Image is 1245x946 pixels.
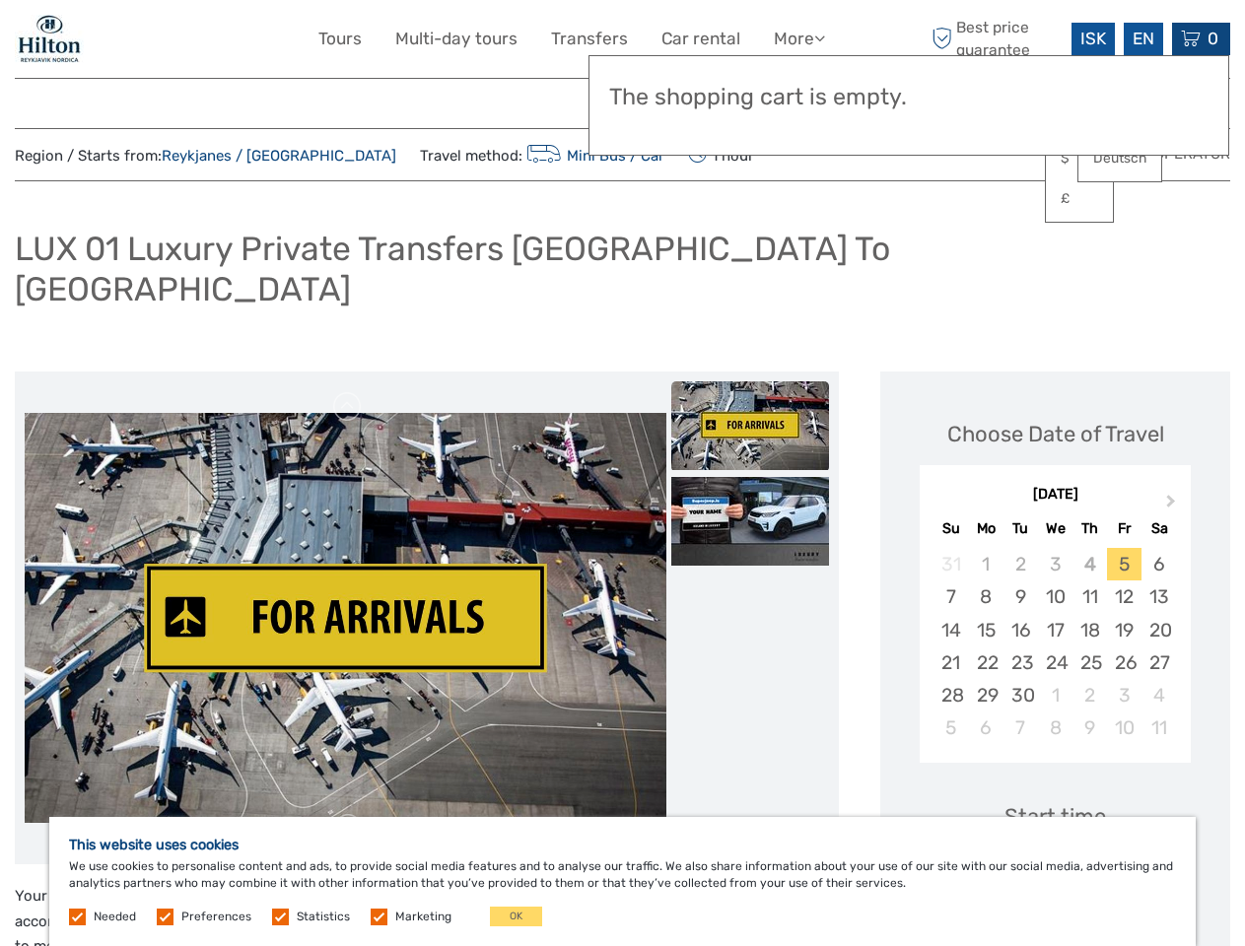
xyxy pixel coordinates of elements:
[1141,711,1176,744] div: Choose Saturday, October 11th, 2025
[969,614,1003,646] div: Choose Monday, September 15th, 2025
[920,485,1191,506] div: [DATE]
[551,25,628,53] a: Transfers
[1038,614,1072,646] div: Choose Wednesday, September 17th, 2025
[297,909,350,925] label: Statistics
[1038,646,1072,679] div: Choose Wednesday, September 24th, 2025
[318,25,362,53] a: Tours
[774,25,825,53] a: More
[934,580,968,613] div: Choose Sunday, September 7th, 2025
[934,548,968,580] div: Not available Sunday, August 31st, 2025
[1003,711,1038,744] div: Choose Tuesday, October 7th, 2025
[1072,711,1107,744] div: Choose Thursday, October 9th, 2025
[1003,548,1038,580] div: Not available Tuesday, September 2nd, 2025
[1072,646,1107,679] div: Choose Thursday, September 25th, 2025
[947,419,1164,449] div: Choose Date of Travel
[1003,679,1038,711] div: Choose Tuesday, September 30th, 2025
[395,909,451,925] label: Marketing
[671,477,829,566] img: 16fb447c7d50440eaa484c9a0dbf045b_slider_thumbnail.jpeg
[522,147,664,165] a: Mini Bus / Car
[1072,515,1107,542] div: Th
[25,413,666,824] img: d17cabca94be4cdf9a944f0c6cf5d444_main_slider.jpg
[1038,711,1072,744] div: Choose Wednesday, October 8th, 2025
[1038,580,1072,613] div: Choose Wednesday, September 10th, 2025
[934,614,968,646] div: Choose Sunday, September 14th, 2025
[1003,646,1038,679] div: Choose Tuesday, September 23rd, 2025
[1072,548,1107,580] div: Not available Thursday, September 4th, 2025
[1072,614,1107,646] div: Choose Thursday, September 18th, 2025
[1107,548,1141,580] div: Choose Friday, September 5th, 2025
[1080,29,1106,48] span: ISK
[969,515,1003,542] div: Mo
[15,229,1230,308] h1: LUX 01 Luxury Private Transfers [GEOGRAPHIC_DATA] To [GEOGRAPHIC_DATA]
[1046,141,1113,176] a: $
[1141,515,1176,542] div: Sa
[934,679,968,711] div: Choose Sunday, September 28th, 2025
[1003,580,1038,613] div: Choose Tuesday, September 9th, 2025
[94,909,136,925] label: Needed
[671,381,829,470] img: d17cabca94be4cdf9a944f0c6cf5d444_slider_thumbnail.jpg
[1141,548,1176,580] div: Choose Saturday, September 6th, 2025
[1004,801,1106,832] div: Start time
[1157,490,1189,521] button: Next Month
[609,84,1209,111] h3: The shopping cart is empty.
[1107,580,1141,613] div: Choose Friday, September 12th, 2025
[15,146,396,167] span: Region / Starts from:
[181,909,251,925] label: Preferences
[1078,141,1161,176] a: Deutsch
[1205,29,1221,48] span: 0
[1038,679,1072,711] div: Choose Wednesday, October 1st, 2025
[1107,515,1141,542] div: Fr
[49,817,1196,946] div: We use cookies to personalise content and ads, to provide social media features and to analyse ou...
[1107,679,1141,711] div: Choose Friday, October 3rd, 2025
[1124,23,1163,55] div: EN
[395,25,518,53] a: Multi-day tours
[1141,580,1176,613] div: Choose Saturday, September 13th, 2025
[69,837,1176,853] h5: This website uses cookies
[969,711,1003,744] div: Choose Monday, October 6th, 2025
[926,548,1184,744] div: month 2025-09
[1003,614,1038,646] div: Choose Tuesday, September 16th, 2025
[162,147,396,165] a: Reykjanes / [GEOGRAPHIC_DATA]
[1038,515,1072,542] div: We
[969,580,1003,613] div: Choose Monday, September 8th, 2025
[934,646,968,679] div: Choose Sunday, September 21st, 2025
[1046,181,1113,217] a: £
[934,711,968,744] div: Choose Sunday, October 5th, 2025
[490,907,542,926] button: OK
[28,34,223,50] p: We're away right now. Please check back later!
[1141,646,1176,679] div: Choose Saturday, September 27th, 2025
[661,25,740,53] a: Car rental
[1107,646,1141,679] div: Choose Friday, September 26th, 2025
[1038,548,1072,580] div: Not available Wednesday, September 3rd, 2025
[227,31,250,54] button: Open LiveChat chat widget
[15,15,84,63] img: 1846-e7c6c28a-36f7-44b6-aaf6-bfd1581794f2_logo_small.jpg
[1141,679,1176,711] div: Choose Saturday, October 4th, 2025
[1072,679,1107,711] div: Choose Thursday, October 2nd, 2025
[969,646,1003,679] div: Choose Monday, September 22nd, 2025
[1003,515,1038,542] div: Tu
[1141,614,1176,646] div: Choose Saturday, September 20th, 2025
[969,679,1003,711] div: Choose Monday, September 29th, 2025
[420,141,664,169] span: Travel method:
[934,515,968,542] div: Su
[1107,614,1141,646] div: Choose Friday, September 19th, 2025
[1107,711,1141,744] div: Choose Friday, October 10th, 2025
[927,17,1067,60] span: Best price guarantee
[1072,580,1107,613] div: Choose Thursday, September 11th, 2025
[969,548,1003,580] div: Not available Monday, September 1st, 2025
